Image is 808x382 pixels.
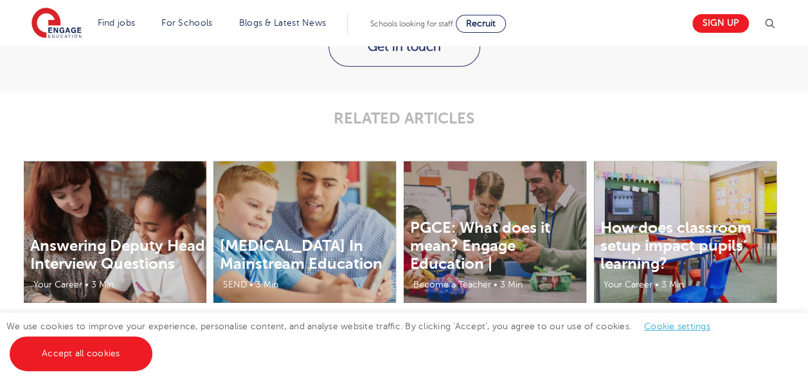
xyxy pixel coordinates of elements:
a: Cookie settings [644,322,710,331]
span: Schools looking for staff [370,19,453,28]
li: Become a Teacher [407,277,492,292]
li: • [84,277,90,292]
span: We use cookies to improve your experience, personalise content, and analyse website traffic. By c... [6,322,723,358]
img: Engage Education [31,8,82,40]
li: Your Career [27,277,84,292]
li: 3 Min [499,277,524,292]
a: PGCE: What does it mean? Engage Education | [410,219,550,273]
li: 3 Min [660,277,685,292]
a: Accept all cookies [10,336,152,371]
a: Blogs & Latest News [239,18,327,28]
li: • [654,277,660,292]
a: Answering Deputy Head Interview Questions [30,237,205,273]
a: For Schools [161,18,212,28]
li: 3 Min [255,277,280,292]
a: Recruit [456,15,506,33]
span: Recruit [466,19,496,28]
a: Find jobs [98,18,136,28]
a: How does classroom setup impact pupils’ learning? [600,219,751,273]
li: SEND [217,277,248,292]
a: Sign up [692,14,749,33]
li: 3 Min [90,277,115,292]
a: [MEDICAL_DATA] In Mainstream Education [220,237,382,273]
p: RELATED ARTICLES [89,109,719,127]
li: • [248,277,255,292]
li: Your Career [597,277,654,292]
li: • [492,277,499,292]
